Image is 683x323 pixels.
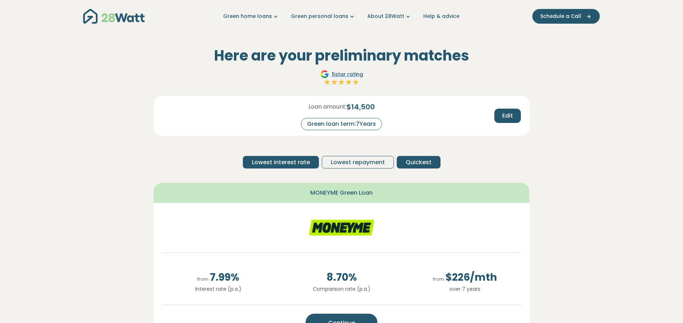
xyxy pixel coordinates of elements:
a: About 28Watt [367,13,412,20]
img: Full star [331,79,338,86]
button: Quickest [397,156,441,168]
span: $ 226 /mth [409,270,521,285]
span: Quickest [406,158,432,167]
span: Lowest interest rate [252,158,310,167]
button: Lowest interest rate [243,156,319,168]
span: $ 14,500 [347,101,375,112]
button: Schedule a Call [532,9,600,24]
img: Full star [324,79,331,86]
span: MONEYME Green Loan [310,189,373,197]
span: Schedule a Call [540,13,581,20]
a: Help & advice [423,13,460,20]
span: Lowest repayment [331,158,385,167]
img: moneyme logo [309,212,374,244]
a: Green home loans [223,13,279,20]
span: 8.70 % [286,270,397,285]
p: over 7 years [409,285,521,293]
span: from [433,276,444,282]
img: 28Watt [83,9,145,24]
span: Loan amount: [308,103,347,111]
span: 7.99 % [162,270,274,285]
button: Edit [494,109,521,123]
img: Full star [338,79,345,86]
img: Google [320,70,329,79]
span: 5 star rating [332,71,363,78]
a: Green personal loans [291,13,356,20]
p: Interest rate (p.a.) [162,285,274,293]
span: from [197,276,208,282]
a: Google5star ratingFull starFull starFull starFull starFull star [319,70,364,87]
nav: Main navigation [83,7,600,25]
span: Edit [502,111,513,120]
h2: Here are your preliminary matches [154,47,529,64]
div: Green loan term: 7 Years [301,118,382,130]
img: Full star [352,79,359,86]
button: Lowest repayment [322,156,394,168]
p: Comparison rate (p.a.) [286,285,397,293]
img: Full star [345,79,352,86]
